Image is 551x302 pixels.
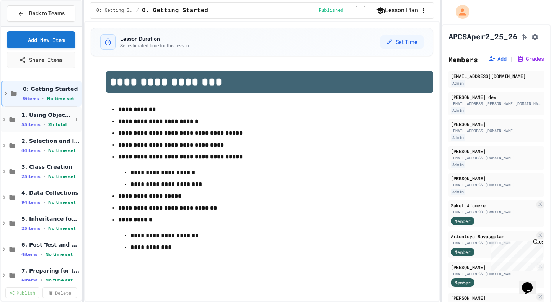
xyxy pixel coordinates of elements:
div: Saket Ajamere [451,202,535,209]
span: • [42,95,44,102]
span: | [510,54,514,63]
span: 55 items [21,122,41,127]
div: Admin [451,134,465,141]
span: No time set [48,174,76,179]
a: Delete [42,287,77,298]
span: • [41,277,42,283]
div: [EMAIL_ADDRESS][DOMAIN_NAME] [451,73,542,79]
span: Member [455,279,471,286]
button: Assignment Settings [531,32,539,41]
span: No time set [48,148,76,153]
div: Chat with us now!Close [3,3,53,48]
div: [PERSON_NAME] [451,148,542,155]
input: publish toggle [347,6,374,15]
div: [EMAIL_ADDRESS][DOMAIN_NAME] [451,271,535,277]
span: • [44,147,45,153]
button: Lesson Plan [376,6,418,15]
span: • [44,199,45,205]
p: Set estimated time for this lesson [120,43,189,49]
span: 6. Post Test and Survey [21,241,80,248]
span: 3. Class Creation [21,163,80,170]
div: My Account [448,3,471,21]
span: No time set [47,96,74,101]
span: 2. Selection and Iteration [21,137,80,144]
h2: Members [448,54,478,65]
button: Add [488,55,507,63]
div: [EMAIL_ADDRESS][DOMAIN_NAME] [451,182,542,188]
span: 94 items [21,200,41,205]
div: [PERSON_NAME] [451,294,535,301]
div: Ariuntuya Bayasgalan [451,233,535,240]
span: 6 items [21,278,37,283]
span: 4 items [21,252,37,257]
button: Grades [517,55,544,63]
span: No time set [48,226,76,231]
span: Member [455,218,471,224]
div: [PERSON_NAME] dev [451,94,542,100]
span: No time set [48,200,76,205]
div: [EMAIL_ADDRESS][DOMAIN_NAME] [451,240,535,246]
span: No time set [45,252,73,257]
div: [EMAIL_ADDRESS][DOMAIN_NAME] [451,209,535,215]
div: Admin [451,161,465,168]
div: [EMAIL_ADDRESS][DOMAIN_NAME] [451,128,542,134]
span: • [44,173,45,179]
button: Click to see fork details [520,32,528,41]
div: [PERSON_NAME] [451,121,542,128]
iframe: chat widget [519,271,543,294]
span: Published [319,8,344,14]
span: Back to Teams [29,10,65,18]
a: Publish [5,287,39,298]
div: Content is published and visible to students [319,6,374,15]
span: 44 items [21,148,41,153]
span: • [44,121,45,128]
span: 2h total [48,122,67,127]
span: 0: Getting Started [96,8,133,14]
div: [PERSON_NAME] [451,264,535,271]
span: 25 items [21,226,41,231]
span: 5. Inheritance (optional) [21,215,80,222]
span: / [136,8,139,14]
span: 0. Getting Started [142,6,208,15]
div: [EMAIL_ADDRESS][PERSON_NAME][DOMAIN_NAME] [451,101,542,107]
span: 1. Using Objects and Methods [21,111,72,118]
span: 9 items [23,96,39,101]
div: [PERSON_NAME] [451,175,542,182]
span: • [41,251,42,257]
button: Set Time [380,35,424,49]
span: Member [455,249,471,255]
h3: Lesson Duration [120,35,189,43]
span: • [44,225,45,231]
span: 0: Getting Started [23,86,80,92]
a: Share Items [7,52,75,68]
a: Add New Item [7,31,75,48]
h1: APCSAper2_25_26 [448,31,517,42]
span: 25 items [21,174,41,179]
div: Admin [451,107,465,114]
span: No time set [45,278,73,283]
button: More options [72,116,80,123]
div: Admin [451,80,465,87]
div: Admin [451,189,465,195]
iframe: chat widget [487,238,543,271]
span: 7. Preparing for the Exam [21,267,80,274]
div: [EMAIL_ADDRESS][DOMAIN_NAME] [451,155,542,161]
span: 4. Data Collections [21,189,80,196]
button: Back to Teams [7,5,75,22]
